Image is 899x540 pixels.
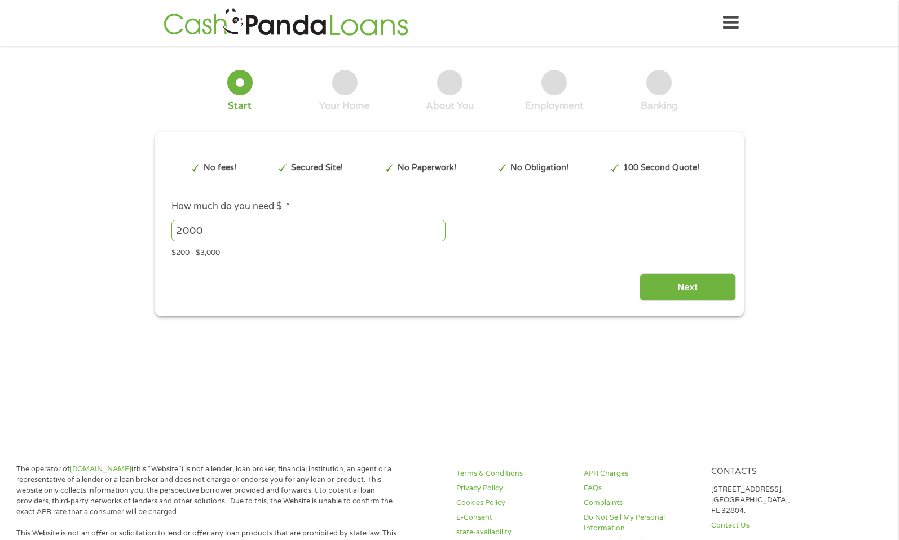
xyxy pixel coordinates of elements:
p: 100 Second Quote! [623,162,699,174]
a: [DOMAIN_NAME] [70,464,131,473]
img: GetLoanNow Logo [160,7,412,39]
p: [STREET_ADDRESS], [GEOGRAPHIC_DATA], FL 32804. [711,484,825,516]
div: Banking [641,100,678,112]
label: How much do you need $ [171,201,290,213]
p: The operator of (this “Website”) is not a lender, loan broker, financial institution, an agent or... [16,464,399,517]
a: Terms & Conditions [456,468,570,479]
a: Privacy Policy [456,483,570,494]
a: state-availability [456,527,570,538]
h4: Contacts [711,467,825,477]
p: No fees! [204,162,236,174]
p: Secured Site! [291,162,343,174]
input: Next [640,273,736,301]
div: About You [426,100,474,112]
div: Employment [525,100,584,112]
div: $200 - $3,000 [171,244,728,259]
div: Your Home [319,100,370,112]
a: E-Consent [456,512,570,523]
a: FAQs [584,483,698,494]
a: Cookies Policy [456,498,570,508]
a: Contact Us [711,520,825,531]
p: No Obligation! [510,162,569,174]
a: APR Charges [584,468,698,479]
a: Do Not Sell My Personal Information [584,512,698,534]
a: Complaints [584,498,698,508]
p: No Paperwork! [398,162,456,174]
div: Start [228,100,252,112]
